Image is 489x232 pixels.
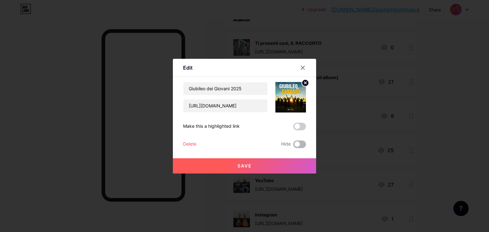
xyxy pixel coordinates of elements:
[173,158,316,174] button: Save
[183,140,196,148] div: Delete
[237,163,252,168] span: Save
[183,123,240,130] div: Make this a highlighted link
[183,82,267,95] input: Title
[275,82,306,113] img: link_thumbnail
[281,140,291,148] span: Hide
[183,99,267,112] input: URL
[183,64,193,72] div: Edit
